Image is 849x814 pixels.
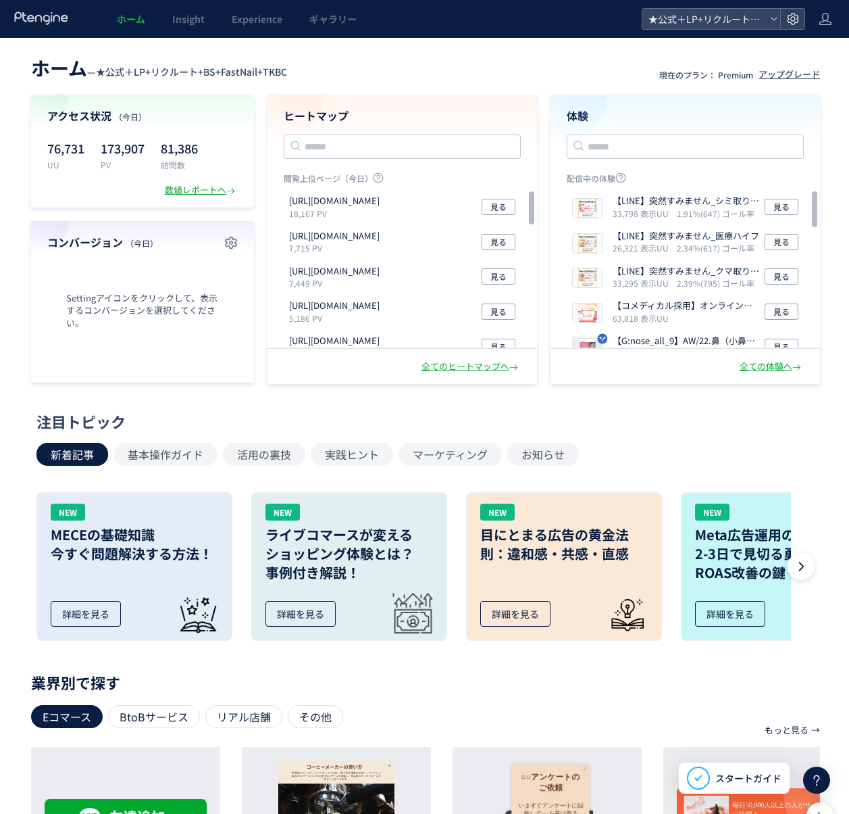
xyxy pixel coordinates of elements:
[482,304,515,320] button: 見る
[232,12,282,26] span: Experience
[289,265,380,278] p: https://tcb-beauty.net/menu/simitori_04
[613,242,674,254] i: 26,321 表示UU
[31,678,820,686] p: 業界別で探す
[398,443,502,466] button: マーケティング
[613,300,759,312] p: 【コメディカル採用】オンライン説明会モーダル
[765,719,808,742] p: もっと見る
[113,443,217,466] button: 基本操作ガイド
[265,601,336,627] div: 詳細を見る
[172,12,205,26] span: Insight
[51,504,85,521] div: NEW
[567,108,804,124] h4: 体験
[490,234,507,250] span: 見る
[480,601,550,627] div: 詳細を見る
[161,159,198,170] p: 訪問数
[773,199,790,215] span: 見る
[205,705,282,728] div: リアル店舗
[695,601,765,627] div: 詳細を見る
[108,705,200,728] div: BtoBサービス
[165,184,238,197] div: 数値レポートへ
[613,208,674,219] i: 33,798 表示UU
[51,525,218,563] h3: MECEの基礎知識 今すぐ問題解決する方法！
[101,159,145,170] p: PV
[490,339,507,355] span: 見る
[507,443,579,466] button: お知らせ
[117,12,145,26] span: ホーム
[421,360,521,373] div: 全てのヒートマップへ
[36,492,232,641] a: NEWMECEの基礎知識今すぐ問題解決する方法！詳細を見る
[309,12,357,26] span: ギャラリー
[765,304,798,320] button: 見る
[114,111,147,122] span: （今日）
[265,525,433,582] h3: ライブコマースが変える ショッピング体験とは？ 事例付き解説！
[613,265,759,278] p: 【LINE】突然すみません_クマ取り注射【LINE】突然すみません_クマ取り注射
[289,277,385,289] p: 7,449 PV
[31,705,103,728] div: Eコマース
[613,312,669,324] i: 63,818 表示UU
[289,312,385,324] p: 5,186 PV
[490,199,507,215] span: 見る
[289,348,385,359] p: 3,802 PV
[289,208,385,219] p: 18,167 PV
[31,54,87,81] span: ホーム
[482,339,515,355] button: 見る
[51,601,121,627] div: 詳細を見る
[480,525,648,563] h3: 目にとまる広告の黄金法則：違和感・共感・直感
[613,335,759,348] p: 【G:nose_all_9】AW/22.鼻（小鼻、鼻尖形成、鼻尖誘導）_コンテンツ検証
[695,504,729,521] div: NEW
[161,137,198,159] p: 81,386
[573,304,602,322] img: 0a04a765ea79ec006658a83ad41ef25c1758245385709.png
[773,339,790,355] span: 見る
[223,443,305,466] button: 活用の裏技
[490,304,507,320] span: 見る
[765,268,798,285] button: 見る
[573,234,602,253] img: b696f3e6d14cee7af0b8c31b0373b8c01736829170204.png
[573,339,602,358] img: 74e3bff0ab83f9252d88fe901e220eda1753171151262.jpeg
[613,277,674,289] i: 33,295 表示UU
[765,199,798,215] button: 見る
[284,108,521,124] h4: ヒートマップ
[613,348,663,359] i: 571 表示UU
[765,339,798,355] button: 見る
[758,68,820,81] div: アップグレード
[715,771,781,786] span: スタートガイド
[47,137,84,159] p: 76,731
[47,159,84,170] p: UU
[289,300,380,312] p: https://tcb-beauty.net/menu/coupon_zero_002
[31,54,287,81] div: —
[482,268,515,285] button: 見る
[284,172,521,189] p: 閲覧上位ページ（今日）
[288,705,343,728] div: その他
[644,9,765,29] span: ★公式＋LP+リクルート+BS+FastNail+TKBC
[665,348,734,359] i: 0.53%(3) ゴール率
[289,230,380,243] p: https://fastnail.app/search/result
[466,492,662,641] a: NEW目にとまる広告の黄金法則：違和感・共感・直感詳細を見る
[613,195,759,208] p: 【LINE】突然すみません_シミ取りレーザー
[811,719,820,742] p: →
[36,443,108,466] button: 新着記事
[740,360,804,373] div: 全ての体験へ
[126,237,158,249] span: （今日）
[765,234,798,250] button: 見る
[773,234,790,250] span: 見る
[36,411,808,432] div: 注目トピック
[265,504,300,521] div: NEW
[482,199,515,215] button: 見る
[47,292,238,330] span: Settingアイコンをクリックして、表示するコンバージョンを選択してください。
[289,335,380,348] p: https://t-c-b-biyougeka.com
[101,137,145,159] p: 173,907
[289,195,380,208] p: https://fastnail.app
[96,65,287,78] span: ★公式＋LP+リクルート+BS+FastNail+TKBC
[677,242,754,254] i: 2.34%(617) ゴール率
[47,235,238,250] h4: コンバージョン
[677,208,754,219] i: 1.91%(647) ゴール率
[490,268,507,285] span: 見る
[311,443,393,466] button: 実践ヒント
[567,172,804,189] p: 配信中の体験
[480,504,515,521] div: NEW
[773,268,790,285] span: 見る
[659,69,753,80] p: 現在のプラン： Premium
[482,234,515,250] button: 見る
[251,492,447,641] a: NEWライブコマースが変えるショッピング体験とは？事例付き解説！詳細を見る
[289,242,385,254] p: 7,715 PV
